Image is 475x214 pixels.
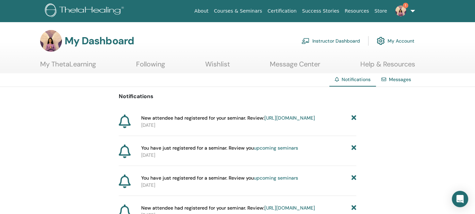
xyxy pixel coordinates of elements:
a: Wishlist [205,60,230,73]
a: Messages [389,76,411,82]
a: Certification [265,5,299,17]
a: Help & Resources [360,60,415,73]
a: Store [372,5,390,17]
a: [URL][DOMAIN_NAME] [264,115,315,121]
a: Following [136,60,165,73]
p: [DATE] [141,152,356,159]
a: Courses & Seminars [211,5,265,17]
a: My Account [377,33,414,48]
img: default.jpg [395,5,406,16]
div: Open Intercom Messenger [452,191,468,207]
p: [DATE] [141,182,356,189]
span: Notifications [342,76,371,82]
a: upcoming seminars [254,175,298,181]
span: New attendee had registered for your seminar. Review: [141,204,315,212]
a: Instructor Dashboard [301,33,360,48]
a: About [192,5,211,17]
span: 1 [403,3,408,8]
img: cog.svg [377,35,385,47]
a: Success Stories [299,5,342,17]
span: New attendee had registered for your seminar. Review: [141,114,315,122]
a: [URL][DOMAIN_NAME] [264,205,315,211]
a: Message Center [270,60,320,73]
p: Notifications [119,92,356,101]
span: You have just registered for a seminar. Review you [141,144,298,152]
img: logo.png [45,3,126,19]
h3: My Dashboard [65,35,134,47]
p: [DATE] [141,122,356,129]
a: My ThetaLearning [40,60,96,73]
a: upcoming seminars [254,145,298,151]
img: chalkboard-teacher.svg [301,38,310,44]
img: default.jpg [40,30,62,52]
span: You have just registered for a seminar. Review you [141,174,298,182]
a: Resources [342,5,372,17]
